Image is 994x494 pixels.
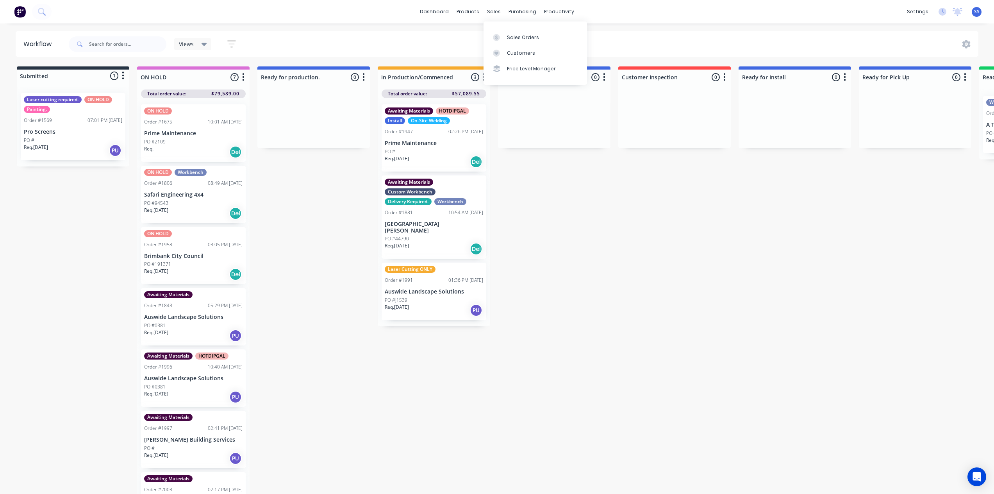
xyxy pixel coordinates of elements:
[23,39,55,49] div: Workflow
[208,363,243,370] div: 10:40 AM [DATE]
[967,467,986,486] div: Open Intercom Messenger
[208,425,243,432] div: 02:41 PM [DATE]
[448,209,483,216] div: 10:54 AM [DATE]
[144,291,193,298] div: Awaiting Materials
[141,104,246,162] div: ON HOLDOrder #167510:01 AM [DATE]Prime MaintenancePO #2109Req.Del
[385,198,432,205] div: Delivery Required.
[144,314,243,320] p: Auswide Landscape Solutions
[144,390,168,397] p: Req. [DATE]
[974,8,980,15] span: SS
[385,304,409,311] p: Req. [DATE]
[385,128,413,135] div: Order #1947
[483,6,505,18] div: sales
[141,288,246,345] div: Awaiting MaterialsOrder #184305:29 PM [DATE]Auswide Landscape SolutionsPO #0381Req.[DATE]PU
[144,425,172,432] div: Order #1997
[507,34,539,41] div: Sales Orders
[385,117,405,124] div: Install
[208,302,243,309] div: 05:29 PM [DATE]
[195,353,228,360] div: HOTDIPGAL
[24,129,122,135] p: Pro Screens
[144,414,193,421] div: Awaiting Materials
[14,6,26,18] img: Factory
[141,411,246,468] div: Awaiting MaterialsOrder #199702:41 PM [DATE][PERSON_NAME] Building ServicesPO #Req.[DATE]PU
[208,241,243,248] div: 03:05 PM [DATE]
[208,486,243,493] div: 02:17 PM [DATE]
[507,65,556,72] div: Price Level Manager
[229,329,242,342] div: PU
[21,93,125,160] div: Laser cutting required.ON HOLDPainting.Order #156907:01 PM [DATE]Pro ScreensPO #Req.[DATE]PU
[144,486,172,493] div: Order #2003
[144,138,166,145] p: PO #2109
[211,90,239,97] span: $79,589.00
[229,207,242,220] div: Del
[484,61,587,77] a: Price Level Manager
[388,90,427,97] span: Total order value:
[144,452,168,459] p: Req. [DATE]
[385,242,409,249] p: Req. [DATE]
[382,104,486,172] div: Awaiting MaterialsHOTDIPGALInstallOn-Site WeldingOrder #194702:26 PM [DATE]Prime MaintenancePO #R...
[144,383,166,390] p: PO #0381
[507,50,535,57] div: Customers
[229,146,242,158] div: Del
[484,29,587,45] a: Sales Orders
[470,156,482,168] div: Del
[385,266,435,273] div: Laser Cutting ONLY
[385,288,483,295] p: Auswide Landscape Solutions
[144,375,243,382] p: Auswide Landscape Solutions
[470,304,482,317] div: PU
[385,235,409,242] p: PO #44790
[87,117,122,124] div: 07:01 PM [DATE]
[385,188,435,195] div: Custom Workbench
[144,200,168,207] p: PO #94543
[24,144,48,151] p: Req. [DATE]
[109,144,121,157] div: PU
[144,329,168,336] p: Req. [DATE]
[434,198,466,205] div: Workbench
[24,96,82,103] div: Laser cutting required.
[208,118,243,125] div: 10:01 AM [DATE]
[144,363,172,370] div: Order #1996
[436,107,469,115] div: HOTDIPGAL
[385,155,409,162] p: Req. [DATE]
[84,96,112,103] div: ON HOLD
[144,169,172,176] div: ON HOLD
[385,107,433,115] div: Awaiting Materials
[24,117,52,124] div: Order #1569
[144,261,171,268] p: PO #191371
[147,90,186,97] span: Total order value:
[453,6,483,18] div: products
[89,36,166,52] input: Search for orders...
[385,297,407,304] p: PO #J1539
[382,263,486,320] div: Laser Cutting ONLYOrder #199101:36 PM [DATE]Auswide Landscape SolutionsPO #J1539Req.[DATE]PU
[144,475,193,482] div: Awaiting Materials
[141,349,246,407] div: Awaiting MaterialsHOTDIPGALOrder #199610:40 AM [DATE]Auswide Landscape SolutionsPO #0381Req.[DATE]PU
[144,130,243,137] p: Prime Maintenance
[385,148,395,155] p: PO #
[470,243,482,255] div: Del
[416,6,453,18] a: dashboard
[144,107,172,115] div: ON HOLD
[141,227,246,285] div: ON HOLDOrder #195803:05 PM [DATE]Brimbank City CouncilPO #191371Req.[DATE]Del
[144,180,172,187] div: Order #1806
[540,6,578,18] div: productivity
[484,45,587,61] a: Customers
[208,180,243,187] div: 08:49 AM [DATE]
[144,322,166,329] p: PO #0381
[385,221,483,234] p: [GEOGRAPHIC_DATA][PERSON_NAME]
[385,277,413,284] div: Order #1991
[903,6,932,18] div: settings
[144,445,155,452] p: PO #
[144,437,243,443] p: [PERSON_NAME] Building Services
[144,302,172,309] div: Order #1843
[179,40,194,48] span: Views
[452,90,480,97] span: $57,089.55
[141,166,246,223] div: ON HOLDWorkbenchOrder #180608:49 AM [DATE]Safari Engineering 4x4PO #94543Req.[DATE]Del
[144,207,168,214] p: Req. [DATE]
[229,391,242,403] div: PU
[144,230,172,237] div: ON HOLD
[385,209,413,216] div: Order #1881
[505,6,540,18] div: purchasing
[385,179,433,186] div: Awaiting Materials
[144,241,172,248] div: Order #1958
[144,253,243,260] p: Brimbank City Council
